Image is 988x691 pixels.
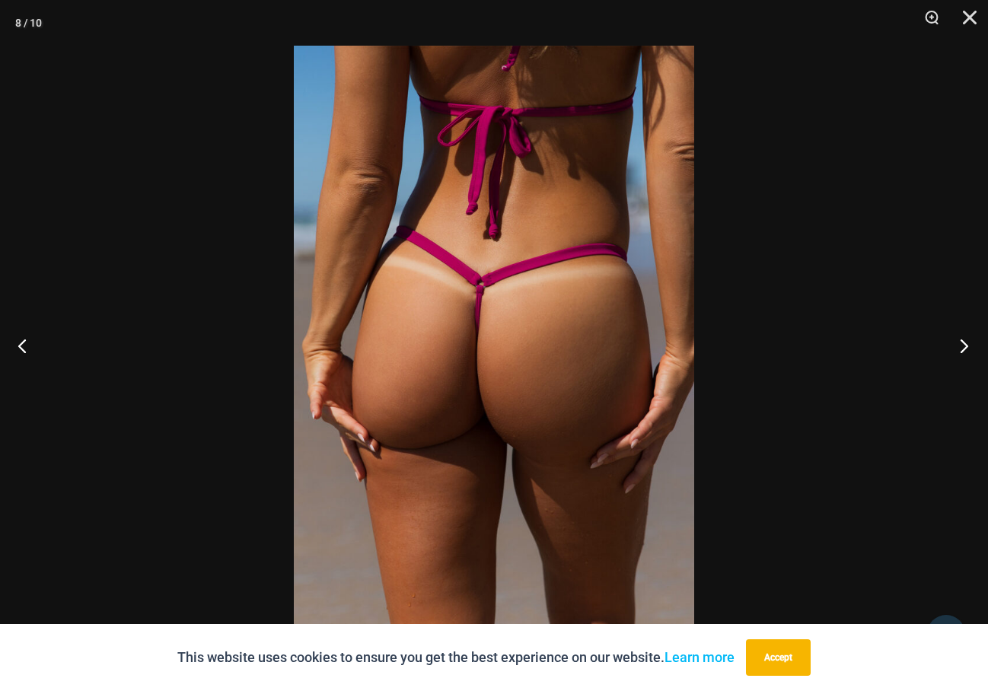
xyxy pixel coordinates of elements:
[177,646,735,669] p: This website uses cookies to ensure you get the best experience on our website.
[294,46,694,645] img: Tight Rope Pink 319 4212 Micro 02
[15,11,42,34] div: 8 / 10
[746,639,811,676] button: Accept
[665,649,735,665] a: Learn more
[931,307,988,384] button: Next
